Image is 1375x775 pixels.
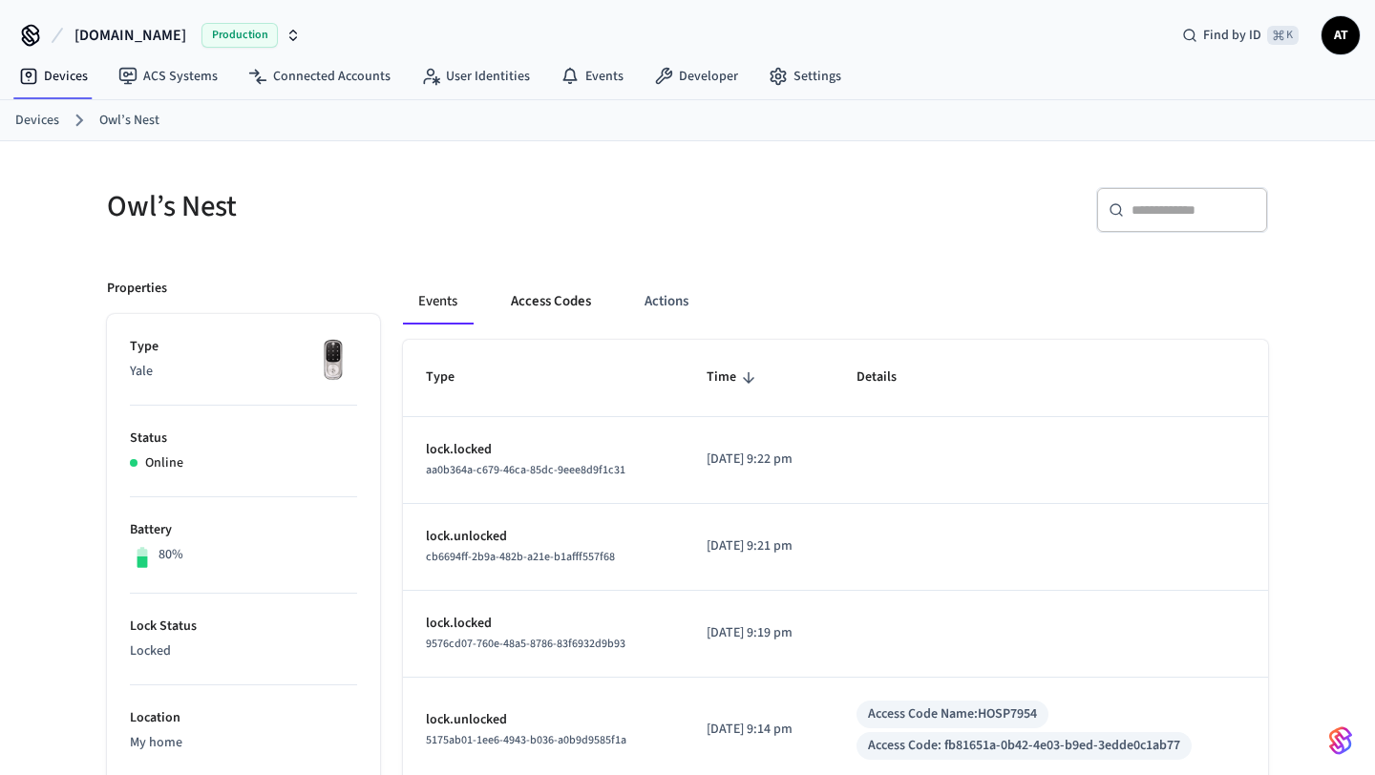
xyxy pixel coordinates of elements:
[15,111,59,131] a: Devices
[426,732,626,748] span: 5175ab01-1ee6-4943-b036-a0b9d9585f1a
[868,736,1180,756] div: Access Code: fb81651a-0b42-4e03-b9ed-3edde0c1ab77
[545,59,639,94] a: Events
[707,623,811,643] p: [DATE] 9:19 pm
[103,59,233,94] a: ACS Systems
[496,279,606,325] button: Access Codes
[309,337,357,385] img: Yale Assure Touchscreen Wifi Smart Lock, Satin Nickel, Front
[426,527,661,547] p: lock.unlocked
[130,337,357,357] p: Type
[130,641,357,661] p: Locked
[426,440,661,460] p: lock.locked
[639,59,753,94] a: Developer
[99,111,159,131] a: Owl’s Nest
[130,362,357,382] p: Yale
[406,59,545,94] a: User Identities
[707,363,761,392] span: Time
[426,710,661,730] p: lock.unlocked
[1203,26,1261,45] span: Find by ID
[130,617,357,637] p: Lock Status
[130,733,357,753] p: My home
[130,520,357,540] p: Battery
[1322,16,1360,54] button: AT
[107,187,676,226] h5: Owl’s Nest
[753,59,857,94] a: Settings
[74,24,186,47] span: [DOMAIN_NAME]
[201,23,278,48] span: Production
[426,636,625,652] span: 9576cd07-760e-48a5-8786-83f6932d9b93
[707,720,811,740] p: [DATE] 9:14 pm
[1267,26,1299,45] span: ⌘ K
[403,279,1268,325] div: ant example
[130,429,357,449] p: Status
[868,704,1037,724] div: Access Code Name: HOSP7954
[426,549,615,565] span: cb6694ff-2b9a-482b-a21e-b1afff557f68
[707,536,811,556] p: [DATE] 9:21 pm
[426,614,661,634] p: lock.locked
[426,363,479,392] span: Type
[145,453,183,473] p: Online
[426,462,625,478] span: aa0b364a-c679-46ca-85dc-9eee8d9f1c31
[4,59,103,94] a: Devices
[403,279,473,325] button: Events
[130,708,357,728] p: Location
[159,545,183,565] p: 80%
[1329,725,1352,756] img: SeamLogoGradient.69752ec5.svg
[233,59,406,94] a: Connected Accounts
[629,279,704,325] button: Actions
[1323,18,1358,52] span: AT
[107,279,167,299] p: Properties
[707,450,811,470] p: [DATE] 9:22 pm
[1167,18,1314,52] div: Find by ID⌘ K
[857,363,921,392] span: Details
